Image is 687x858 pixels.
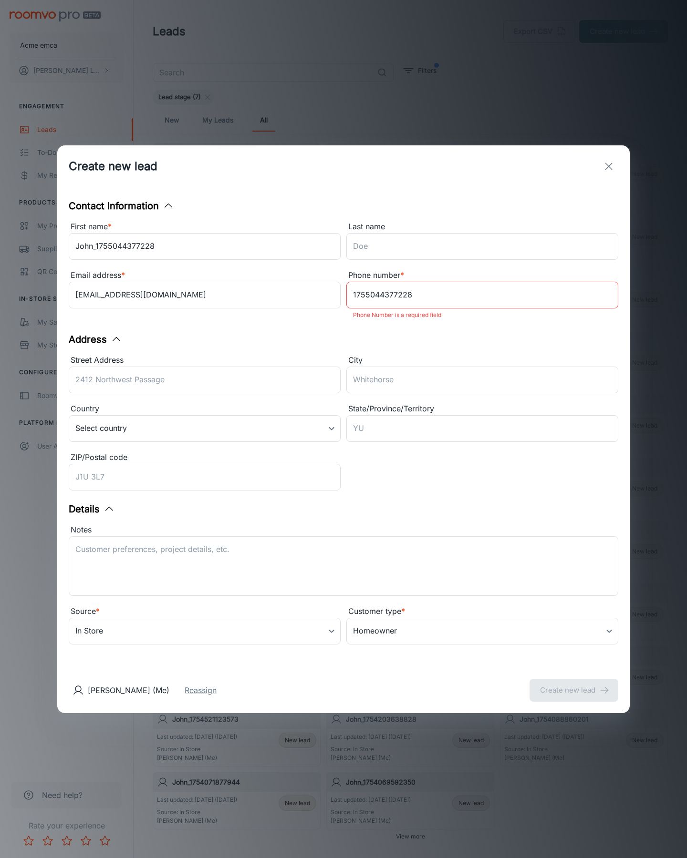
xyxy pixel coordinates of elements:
div: Select country [69,415,341,442]
div: ZIP/Postal code [69,451,341,464]
input: Whitehorse [346,367,618,393]
input: +1 439-123-4567 [346,282,618,308]
div: Email address [69,269,341,282]
p: [PERSON_NAME] (Me) [88,684,169,696]
div: Last name [346,221,618,233]
button: Reassign [185,684,217,696]
div: Homeowner [346,618,618,644]
button: Address [69,332,122,347]
div: State/Province/Territory [346,403,618,415]
p: Phone Number is a required field [353,309,612,321]
div: First name [69,221,341,233]
input: John [69,233,341,260]
input: 2412 Northwest Passage [69,367,341,393]
input: J1U 3L7 [69,464,341,490]
button: Details [69,502,115,516]
div: Street Address [69,354,341,367]
input: YU [346,415,618,442]
div: In Store [69,618,341,644]
div: Notes [69,524,618,536]
div: Customer type [346,605,618,618]
input: myname@example.com [69,282,341,308]
button: exit [599,157,618,176]
div: Phone number [346,269,618,282]
div: Country [69,403,341,415]
button: Contact Information [69,199,174,213]
input: Doe [346,233,618,260]
div: City [346,354,618,367]
h1: Create new lead [69,158,157,175]
div: Source [69,605,341,618]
